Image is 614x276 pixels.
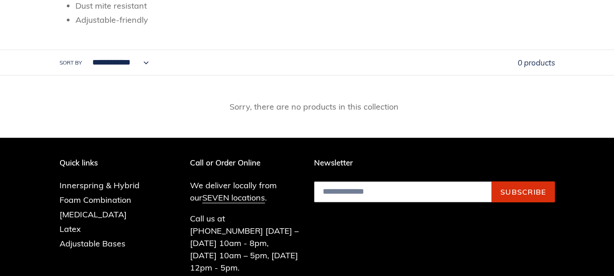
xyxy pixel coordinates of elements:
p: Sorry, there are no products in this collection [73,100,555,113]
p: Call us at [PHONE_NUMBER] [DATE] – [DATE] 10am - 8pm, [DATE] 10am – 5pm, [DATE] 12pm - 5pm. [190,212,300,274]
a: [MEDICAL_DATA] [60,209,127,220]
p: We deliver locally from our . [190,179,300,204]
span: 0 products [518,58,555,67]
p: Quick links [60,158,153,167]
a: SEVEN locations [202,192,265,203]
label: Sort by [60,59,82,67]
a: Innerspring & Hybrid [60,180,140,191]
a: Foam Combination [60,195,131,205]
a: Adjustable Bases [60,238,125,249]
span: Subscribe [500,187,546,196]
p: Newsletter [314,158,555,167]
li: Adjustable-friendly [75,14,555,26]
button: Subscribe [492,181,555,202]
a: Latex [60,224,81,234]
input: Email address [314,181,492,202]
p: Call or Order Online [190,158,300,167]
